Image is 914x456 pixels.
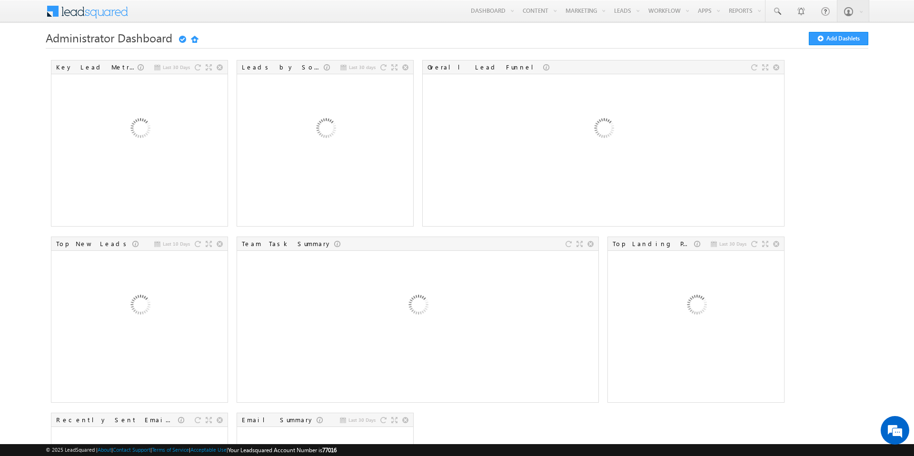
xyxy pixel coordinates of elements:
[348,416,376,424] span: Last 30 Days
[613,239,694,248] div: Top Landing Pages
[242,63,324,71] div: Leads by Sources
[46,446,337,455] span: © 2025 LeadSquared | | | | |
[228,446,337,454] span: Your Leadsquared Account Number is
[190,446,227,453] a: Acceptable Use
[113,446,150,453] a: Contact Support
[274,79,377,181] img: Loading...
[242,416,317,424] div: Email Summary
[46,30,172,45] span: Administrator Dashboard
[152,446,189,453] a: Terms of Service
[89,79,191,181] img: Loading...
[89,255,191,357] img: Loading...
[163,239,190,248] span: Last 10 Days
[719,239,746,248] span: Last 30 Days
[367,255,469,357] img: Loading...
[349,63,376,71] span: Last 30 days
[56,63,138,71] div: Key Lead Metrics
[427,63,543,71] div: Overall Lead Funnel
[242,239,334,248] div: Team Task Summary
[809,32,868,45] button: Add Dashlets
[552,79,655,181] img: Loading...
[56,416,178,424] div: Recently Sent Email Campaigns
[98,446,111,453] a: About
[163,63,190,71] span: Last 30 Days
[645,255,747,357] img: Loading...
[322,446,337,454] span: 77016
[56,239,132,248] div: Top New Leads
